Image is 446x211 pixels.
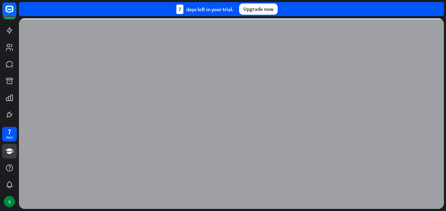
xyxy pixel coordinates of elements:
[239,4,278,15] div: Upgrade now
[8,129,11,135] div: 7
[4,196,15,207] div: S
[176,5,183,14] div: 7
[2,127,17,142] a: 7 days
[176,5,234,14] div: days left in your trial.
[6,135,13,140] div: days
